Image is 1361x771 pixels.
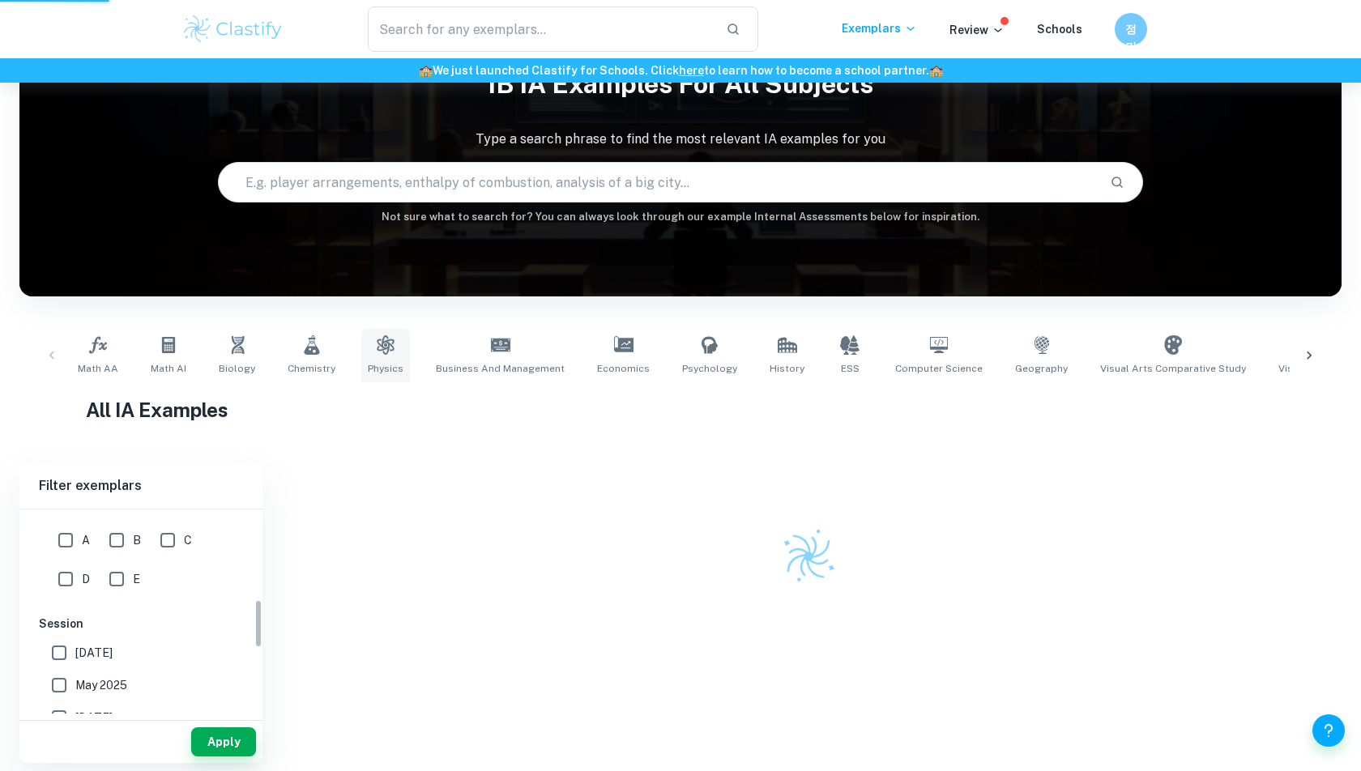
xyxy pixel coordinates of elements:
[75,644,113,662] span: [DATE]
[133,570,140,588] span: E
[82,531,90,549] span: A
[679,64,704,77] a: here
[1015,361,1068,376] span: Geography
[19,58,1342,110] h1: IB IA examples for all subjects
[682,361,737,376] span: Psychology
[1037,23,1082,36] a: Schools
[19,209,1342,225] h6: Not sure what to search for? You can always look through our example Internal Assessments below f...
[3,62,1358,79] h6: We just launched Clastify for Schools. Click to learn how to become a school partner.
[368,6,713,52] input: Search for any exemplars...
[1122,20,1141,38] h6: 정민
[1100,361,1246,376] span: Visual Arts Comparative Study
[39,615,243,633] h6: Session
[86,395,1276,424] h1: All IA Examples
[949,21,1005,39] p: Review
[772,520,845,593] img: Clastify logo
[191,727,256,756] button: Apply
[1103,168,1131,196] button: Search
[78,361,118,376] span: Math AA
[19,130,1342,149] p: Type a search phrase to find the most relevant IA examples for you
[842,19,917,37] p: Exemplars
[181,13,284,45] img: Clastify logo
[133,531,141,549] span: B
[75,676,127,694] span: May 2025
[419,64,433,77] span: 🏫
[929,64,943,77] span: 🏫
[288,361,335,376] span: Chemistry
[19,463,262,509] h6: Filter exemplars
[82,570,90,588] span: D
[151,361,186,376] span: Math AI
[219,361,255,376] span: Biology
[1312,714,1345,747] button: Help and Feedback
[841,361,860,376] span: ESS
[1115,13,1147,45] button: 정민
[895,361,983,376] span: Computer Science
[368,361,403,376] span: Physics
[219,160,1097,205] input: E.g. player arrangements, enthalpy of combustion, analysis of a big city...
[770,361,804,376] span: History
[75,709,113,726] span: [DATE]
[184,531,192,549] span: C
[436,361,565,376] span: Business and Management
[597,361,650,376] span: Economics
